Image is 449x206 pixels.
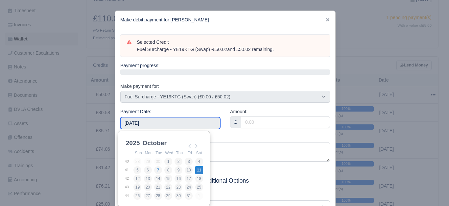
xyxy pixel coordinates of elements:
button: 10 [185,166,193,174]
abbr: Saturday [196,151,202,155]
button: 6 [144,166,152,174]
button: 28 [154,192,162,200]
button: 27 [144,192,152,200]
button: 7 [154,166,162,174]
abbr: Friday [187,151,192,155]
div: Payment progress: [120,62,330,75]
button: 21 [154,183,162,191]
label: Make payment for: [120,83,159,90]
div: Make debit payment for [PERSON_NAME] [115,11,335,29]
h5: Additional Options [120,177,330,184]
button: 18 [195,175,203,183]
input: Use the arrow keys to pick a date [120,117,220,129]
button: 15 [164,175,172,183]
button: 4 [195,158,203,166]
button: 1 [164,158,172,166]
button: 26 [133,192,141,200]
abbr: Wednesday [165,151,173,155]
button: 13 [144,175,152,183]
button: 24 [185,183,193,191]
div: October [141,138,168,148]
abbr: Thursday [176,151,183,155]
button: 22 [164,183,172,191]
button: 29 [164,192,172,200]
button: 11 [195,166,203,174]
h6: Selected Credit [137,39,323,45]
div: Fuel Surcharge - YE19KTG (Swap) - and £50.02 remaining. [137,46,323,53]
strong: £50.02 [213,47,227,52]
button: 5 [133,166,141,174]
div: 2025 [125,138,141,148]
button: Previous Month [186,142,194,150]
input: 0.00 [241,116,330,128]
button: 31 [185,192,193,200]
button: 23 [175,183,182,191]
td: 40 [125,157,133,166]
td: 41 [125,166,133,174]
td: 42 [125,174,133,183]
button: 9 [175,166,182,174]
button: 19 [133,183,141,191]
div: £ [230,116,241,128]
label: Payment Date: [120,108,151,116]
button: 12 [133,175,141,183]
button: 30 [175,192,182,200]
abbr: Sunday [135,151,142,155]
button: 20 [144,183,152,191]
button: 16 [175,175,182,183]
button: Next Month [192,142,200,150]
button: 2 [175,158,182,166]
td: 43 [125,183,133,192]
button: 3 [185,158,193,166]
button: 25 [195,183,203,191]
abbr: Tuesday [155,151,162,155]
button: 8 [164,166,172,174]
abbr: Monday [145,151,153,155]
td: 44 [125,192,133,200]
button: 17 [185,175,193,183]
button: 14 [154,175,162,183]
label: Amount: [230,108,248,116]
iframe: Chat Widget [416,174,449,206]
